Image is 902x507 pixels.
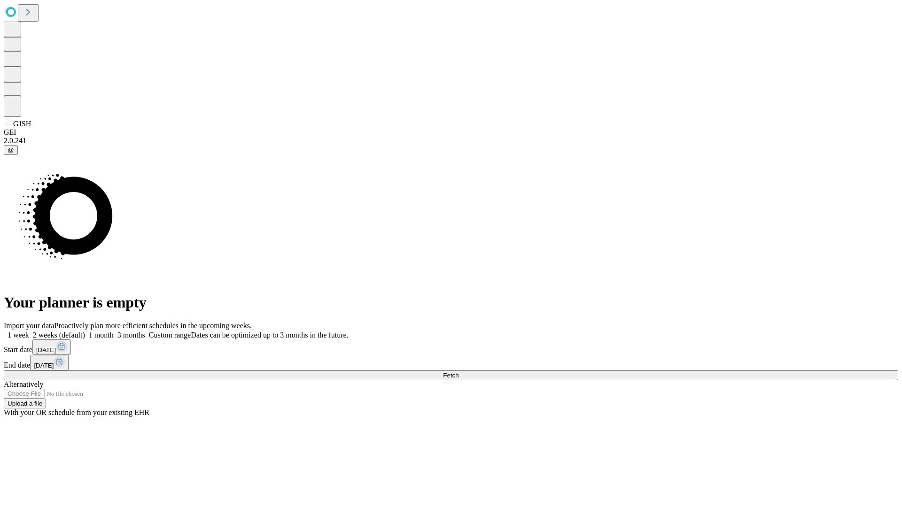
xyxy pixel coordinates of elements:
h1: Your planner is empty [4,294,898,311]
span: @ [8,146,14,154]
div: Start date [4,339,898,355]
span: [DATE] [34,362,54,369]
button: Fetch [4,370,898,380]
button: [DATE] [32,339,71,355]
span: [DATE] [36,346,56,353]
button: @ [4,145,18,155]
span: 1 month [89,331,114,339]
div: GEI [4,128,898,137]
span: 2 weeks (default) [33,331,85,339]
span: 1 week [8,331,29,339]
button: [DATE] [30,355,69,370]
span: With your OR schedule from your existing EHR [4,408,149,416]
div: End date [4,355,898,370]
button: Upload a file [4,399,46,408]
span: Custom range [149,331,191,339]
div: 2.0.241 [4,137,898,145]
span: Alternatively [4,380,43,388]
span: GJSH [13,120,31,128]
span: Proactively plan more efficient schedules in the upcoming weeks. [54,322,252,330]
span: Fetch [443,372,459,379]
span: Dates can be optimized up to 3 months in the future. [191,331,348,339]
span: Import your data [4,322,54,330]
span: 3 months [117,331,145,339]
